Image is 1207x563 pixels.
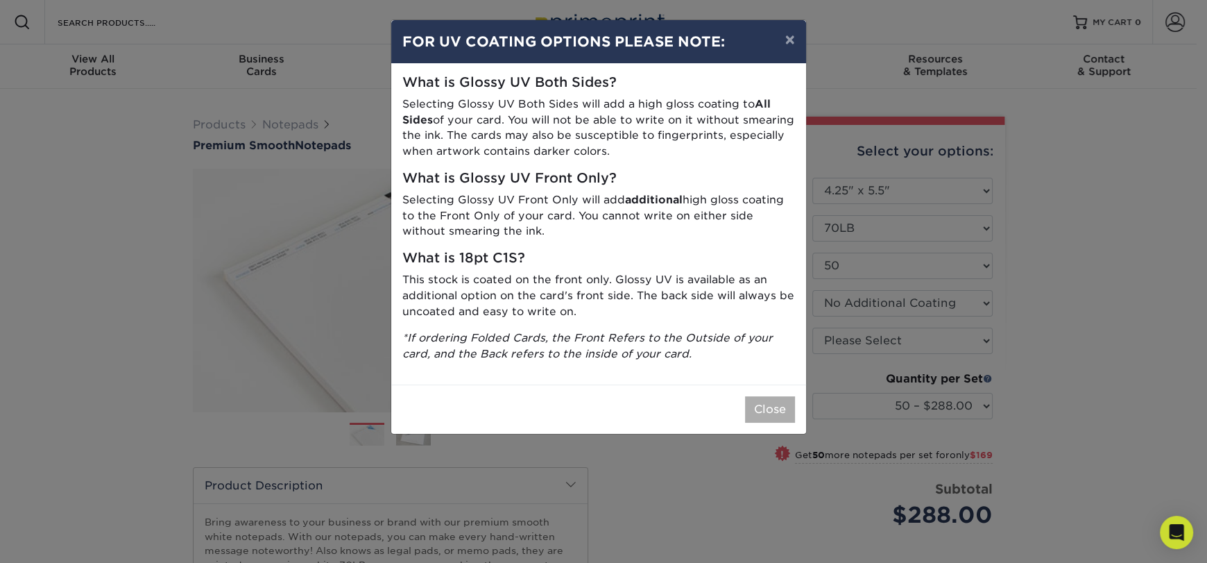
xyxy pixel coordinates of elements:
i: *If ordering Folded Cards, the Front Refers to the Outside of your card, and the Back refers to t... [402,331,773,360]
strong: All Sides [402,97,771,126]
strong: additional [625,193,683,206]
h5: What is Glossy UV Front Only? [402,171,795,187]
div: Open Intercom Messenger [1160,516,1193,549]
p: Selecting Glossy UV Front Only will add high gloss coating to the Front Only of your card. You ca... [402,192,795,240]
h4: FOR UV COATING OPTIONS PLEASE NOTE: [402,31,795,52]
p: This stock is coated on the front only. Glossy UV is available as an additional option on the car... [402,272,795,319]
h5: What is Glossy UV Both Sides? [402,75,795,91]
p: Selecting Glossy UV Both Sides will add a high gloss coating to of your card. You will not be abl... [402,96,795,160]
button: Close [745,396,795,423]
button: × [773,20,805,59]
h5: What is 18pt C1S? [402,251,795,267]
